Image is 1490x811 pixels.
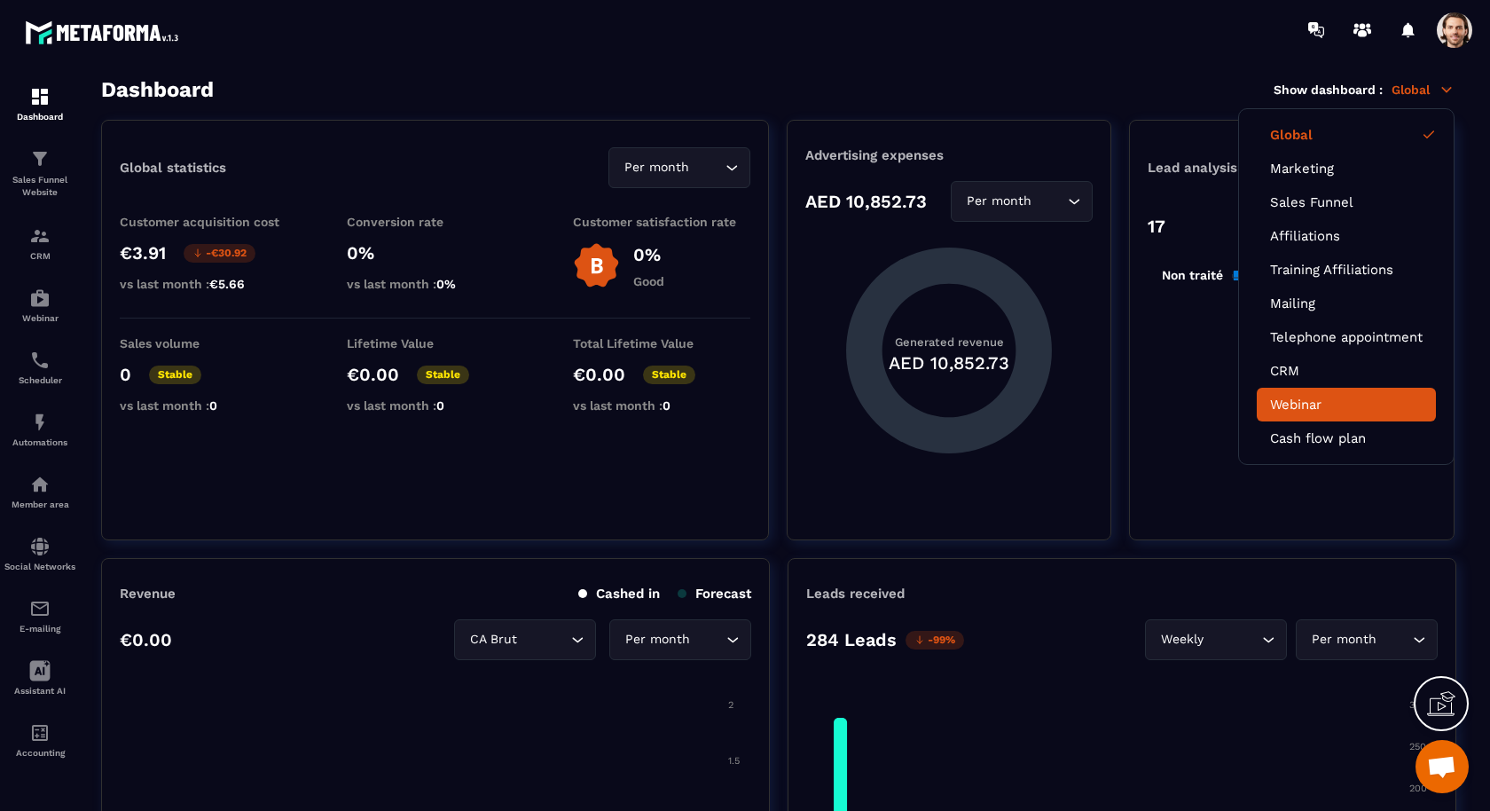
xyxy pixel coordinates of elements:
[1380,630,1408,650] input: Search for option
[573,242,620,289] img: b-badge-o.b3b20ee6.svg
[347,336,524,350] p: Lifetime Value
[1035,192,1063,211] input: Search for option
[663,398,670,413] span: 0
[1270,161,1423,177] a: Marketing
[149,366,201,384] p: Stable
[120,215,297,229] p: Customer acquisition cost
[1270,228,1423,244] a: Affiliations
[694,630,722,650] input: Search for option
[29,148,51,169] img: formation
[805,147,1093,163] p: Advertising expenses
[1148,216,1165,237] p: 17
[120,336,297,350] p: Sales volume
[4,523,75,585] a: social-networksocial-networkSocial Networks
[643,366,695,384] p: Stable
[4,336,75,398] a: schedulerschedulerScheduler
[1270,194,1423,210] a: Sales Funnel
[962,192,1035,211] span: Per month
[578,586,660,602] p: Cashed in
[1270,295,1423,311] a: Mailing
[347,242,524,264] p: 0%
[4,686,75,696] p: Assistant AI
[4,709,75,771] a: accountantaccountantAccounting
[633,244,664,265] p: 0%
[1207,630,1258,650] input: Search for option
[29,86,51,107] img: formation
[120,160,226,176] p: Global statistics
[466,630,521,650] span: CA Brut
[1270,262,1423,278] a: Training Affiliations
[4,647,75,709] a: Assistant AI
[728,699,733,711] tspan: 2
[4,135,75,212] a: formationformationSales Funnel Website
[1415,740,1469,793] div: Ouvrir le chat
[633,274,664,288] p: Good
[25,16,184,49] img: logo
[120,242,166,264] p: €3.91
[906,631,964,650] p: -99%
[120,398,297,413] p: vs last month :
[693,158,721,177] input: Search for option
[120,277,297,291] p: vs last month :
[209,277,245,291] span: €5.66
[347,398,524,413] p: vs last month :
[1270,127,1423,143] a: Global
[806,629,897,650] p: 284 Leads
[1270,329,1423,345] a: Telephone appointment
[1409,783,1427,794] tspan: 200
[29,722,51,744] img: accountant
[4,398,75,461] a: automationsautomationsAutomations
[4,562,75,571] p: Social Networks
[29,536,51,557] img: social-network
[120,586,176,602] p: Revenue
[608,147,750,188] div: Search for option
[29,287,51,309] img: automations
[678,586,751,602] p: Forecast
[4,585,75,647] a: emailemailE-mailing
[4,375,75,385] p: Scheduler
[1157,630,1207,650] span: Weekly
[454,619,596,660] div: Search for option
[806,586,905,602] p: Leads received
[347,215,524,229] p: Conversion rate
[951,181,1093,222] div: Search for option
[29,225,51,247] img: formation
[1392,82,1455,98] p: Global
[29,350,51,371] img: scheduler
[417,366,469,384] p: Stable
[4,112,75,122] p: Dashboard
[1270,430,1423,446] a: Cash flow plan
[1409,699,1427,711] tspan: 300
[4,174,75,199] p: Sales Funnel Website
[521,630,567,650] input: Search for option
[1148,160,1292,176] p: Lead analysis
[4,212,75,274] a: formationformationCRM
[120,629,172,650] p: €0.00
[4,251,75,261] p: CRM
[573,398,750,413] p: vs last month :
[1296,619,1438,660] div: Search for option
[29,412,51,433] img: automations
[805,191,927,212] p: AED 10,852.73
[120,364,131,385] p: 0
[1274,83,1383,97] p: Show dashboard :
[4,500,75,509] p: Member area
[4,274,75,336] a: automationsautomationsWebinar
[209,398,217,413] span: 0
[4,313,75,323] p: Webinar
[4,748,75,758] p: Accounting
[573,364,625,385] p: €0.00
[1307,630,1380,650] span: Per month
[620,158,693,177] span: Per month
[436,398,444,413] span: 0
[4,624,75,634] p: E-mailing
[1409,741,1426,752] tspan: 250
[573,215,750,229] p: Customer satisfaction rate
[101,77,214,102] h3: Dashboard
[347,364,399,385] p: €0.00
[1270,363,1423,379] a: CRM
[1145,619,1287,660] div: Search for option
[728,755,740,767] tspan: 1.5
[609,619,751,660] div: Search for option
[1270,397,1423,413] a: Webinar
